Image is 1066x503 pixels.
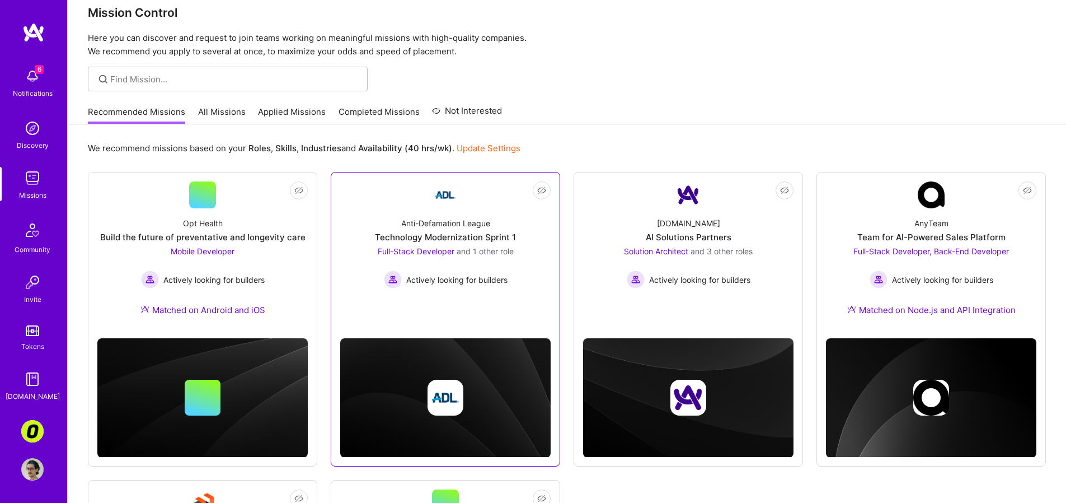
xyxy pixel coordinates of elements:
[21,368,44,390] img: guide book
[583,181,793,315] a: Company Logo[DOMAIN_NAME]AI Solutions PartnersSolution Architect and 3 other rolesActively lookin...
[35,65,44,74] span: 6
[401,217,490,229] div: Anti-Defamation League
[340,338,551,458] img: cover
[432,104,502,124] a: Not Interested
[275,143,297,153] b: Skills
[163,274,265,286] span: Actively looking for builders
[21,65,44,87] img: bell
[140,304,265,316] div: Matched on Android and iOS
[339,106,420,124] a: Completed Missions
[22,22,45,43] img: logo
[26,325,39,336] img: tokens
[15,244,50,255] div: Community
[21,117,44,139] img: discovery
[183,217,223,229] div: Opt Health
[21,341,44,352] div: Tokens
[100,231,306,243] div: Build the future of preventative and longevity care
[141,271,159,288] img: Actively looking for builders
[19,189,46,201] div: Missions
[1023,186,1032,195] i: icon EyeClosed
[375,231,516,243] div: Technology Modernization Sprint 1
[649,274,750,286] span: Actively looking for builders
[21,271,44,294] img: Invite
[258,106,326,124] a: Applied Missions
[646,231,731,243] div: AI Solutions Partners
[406,274,508,286] span: Actively looking for builders
[88,142,520,154] p: We recommend missions based on your , , and .
[675,181,702,208] img: Company Logo
[378,246,454,256] span: Full-Stack Developer
[110,73,359,85] input: Find Mission...
[826,338,1036,458] img: cover
[670,380,706,416] img: Company logo
[457,246,514,256] span: and 1 other role
[428,380,463,416] img: Company logo
[198,106,246,124] a: All Missions
[624,246,688,256] span: Solution Architect
[18,458,46,481] a: User Avatar
[627,271,645,288] img: Actively looking for builders
[892,274,993,286] span: Actively looking for builders
[97,73,110,86] i: icon SearchGrey
[340,181,551,315] a: Company LogoAnti-Defamation LeagueTechnology Modernization Sprint 1Full-Stack Developer and 1 oth...
[18,420,46,443] a: Corner3: Building an AI User Researcher
[913,380,949,416] img: Company logo
[88,106,185,124] a: Recommended Missions
[870,271,887,288] img: Actively looking for builders
[780,186,789,195] i: icon EyeClosed
[826,181,1036,329] a: Company LogoAnyTeamTeam for AI-Powered Sales PlatformFull-Stack Developer, Back-End Developer Act...
[13,87,53,99] div: Notifications
[97,181,308,329] a: Opt HealthBuild the future of preventative and longevity careMobile Developer Actively looking fo...
[97,338,308,458] img: cover
[657,217,720,229] div: [DOMAIN_NAME]
[857,231,1006,243] div: Team for AI-Powered Sales Platform
[294,494,303,503] i: icon EyeClosed
[294,186,303,195] i: icon EyeClosed
[691,246,753,256] span: and 3 other roles
[21,167,44,189] img: teamwork
[19,217,46,244] img: Community
[918,181,945,208] img: Company Logo
[847,305,856,314] img: Ateam Purple Icon
[6,390,60,402] div: [DOMAIN_NAME]
[914,217,948,229] div: AnyTeam
[21,458,44,481] img: User Avatar
[537,186,546,195] i: icon EyeClosed
[432,181,459,208] img: Company Logo
[537,494,546,503] i: icon EyeClosed
[248,143,271,153] b: Roles
[301,143,341,153] b: Industries
[358,143,452,153] b: Availability (40 hrs/wk)
[847,304,1016,316] div: Matched on Node.js and API Integration
[583,338,793,458] img: cover
[24,294,41,305] div: Invite
[457,143,520,153] a: Update Settings
[171,246,234,256] span: Mobile Developer
[88,6,1046,20] h3: Mission Control
[140,305,149,314] img: Ateam Purple Icon
[853,246,1009,256] span: Full-Stack Developer, Back-End Developer
[21,420,44,443] img: Corner3: Building an AI User Researcher
[17,139,49,151] div: Discovery
[384,271,402,288] img: Actively looking for builders
[88,31,1046,58] p: Here you can discover and request to join teams working on meaningful missions with high-quality ...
